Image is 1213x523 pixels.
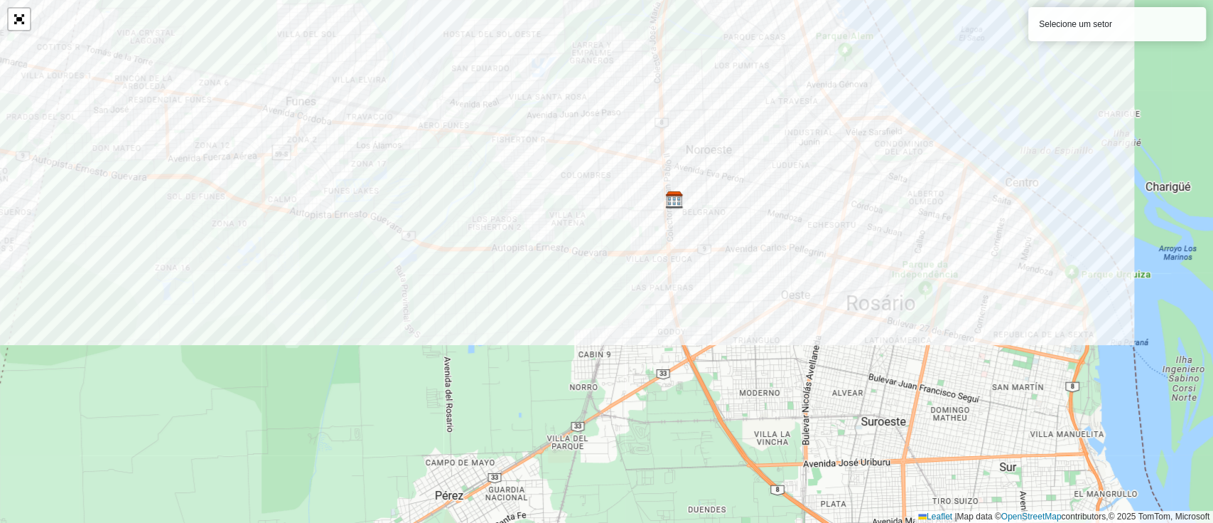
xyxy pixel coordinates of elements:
a: Abrir mapa em tela cheia [9,9,30,30]
a: OpenStreetMap [1001,512,1062,522]
div: Selecione um setor [1028,7,1206,41]
span: | [954,512,956,522]
div: Map data © contributors,© 2025 TomTom, Microsoft [915,511,1213,523]
a: Leaflet [918,512,952,522]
